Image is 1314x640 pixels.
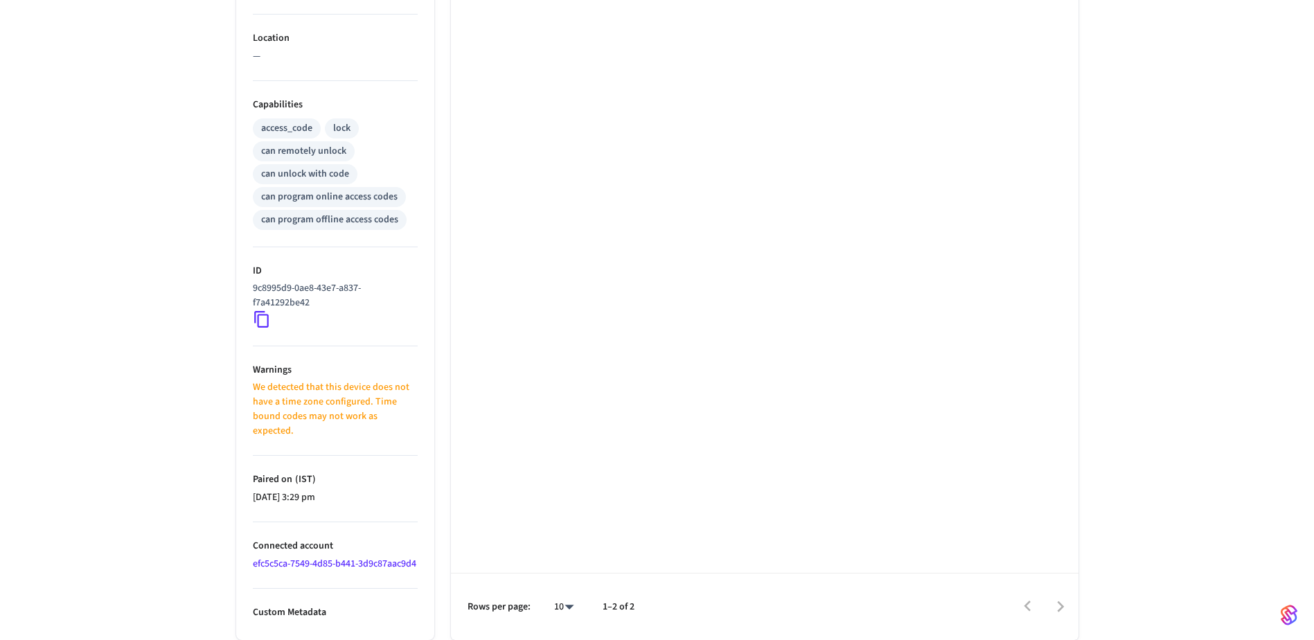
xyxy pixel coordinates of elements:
[292,472,316,486] span: ( IST )
[261,167,349,181] div: can unlock with code
[253,98,418,112] p: Capabilities
[253,49,418,64] p: —
[253,605,418,620] p: Custom Metadata
[253,31,418,46] p: Location
[261,121,312,136] div: access_code
[253,281,412,310] p: 9c8995d9-0ae8-43e7-a837-f7a41292be42
[547,597,580,617] div: 10
[261,213,398,227] div: can program offline access codes
[253,472,418,487] p: Paired on
[261,144,346,159] div: can remotely unlock
[253,363,418,377] p: Warnings
[261,190,398,204] div: can program online access codes
[603,600,634,614] p: 1–2 of 2
[253,539,418,553] p: Connected account
[333,121,350,136] div: lock
[253,490,418,505] p: [DATE] 3:29 pm
[1281,604,1297,626] img: SeamLogoGradient.69752ec5.svg
[253,264,418,278] p: ID
[253,380,418,438] p: We detected that this device does not have a time zone configured. Time bound codes may not work ...
[468,600,531,614] p: Rows per page:
[253,557,416,571] a: efc5c5ca-7549-4d85-b441-3d9c87aac9d4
